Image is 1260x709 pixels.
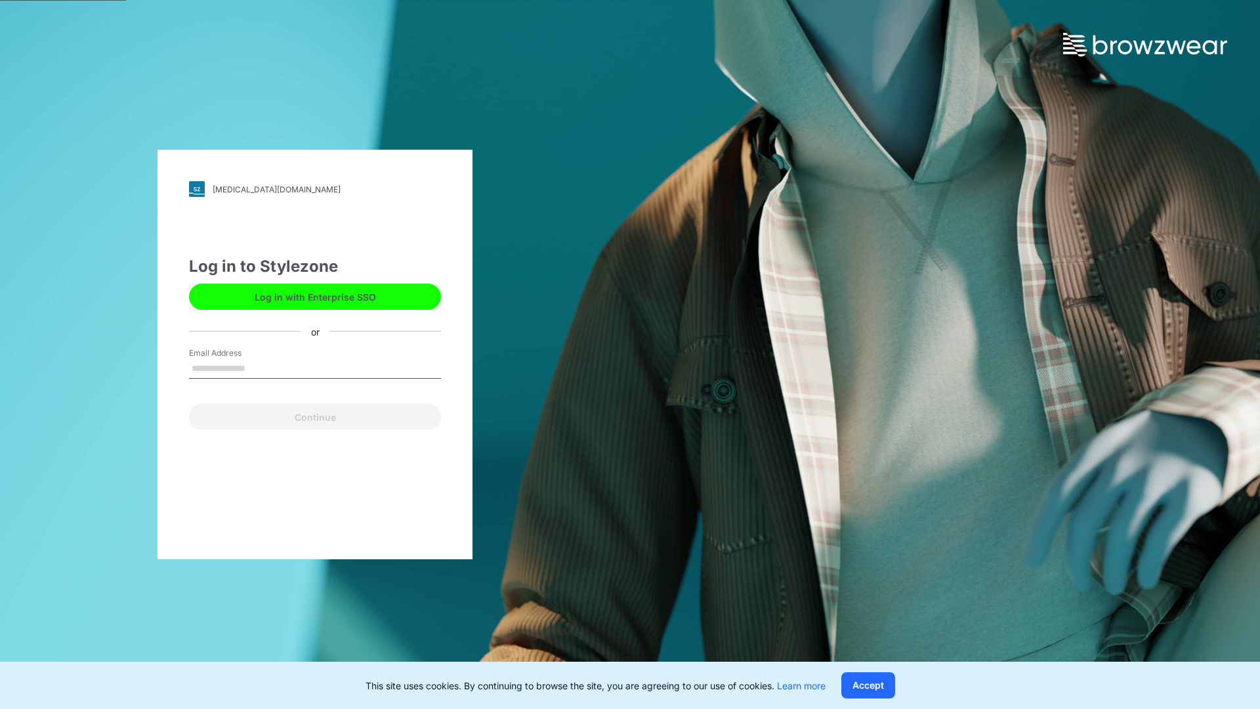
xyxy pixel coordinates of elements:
[777,680,826,691] a: Learn more
[189,181,441,197] a: [MEDICAL_DATA][DOMAIN_NAME]
[1063,33,1227,56] img: browzwear-logo.73288ffb.svg
[366,679,826,693] p: This site uses cookies. By continuing to browse the site, you are agreeing to our use of cookies.
[189,255,441,278] div: Log in to Stylezone
[841,672,895,698] button: Accept
[189,181,205,197] img: svg+xml;base64,PHN2ZyB3aWR0aD0iMjgiIGhlaWdodD0iMjgiIHZpZXdCb3g9IjAgMCAyOCAyOCIgZmlsbD0ibm9uZSIgeG...
[213,184,341,194] div: [MEDICAL_DATA][DOMAIN_NAME]
[301,324,330,338] div: or
[189,347,281,359] label: Email Address
[189,284,441,310] button: Log in with Enterprise SSO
